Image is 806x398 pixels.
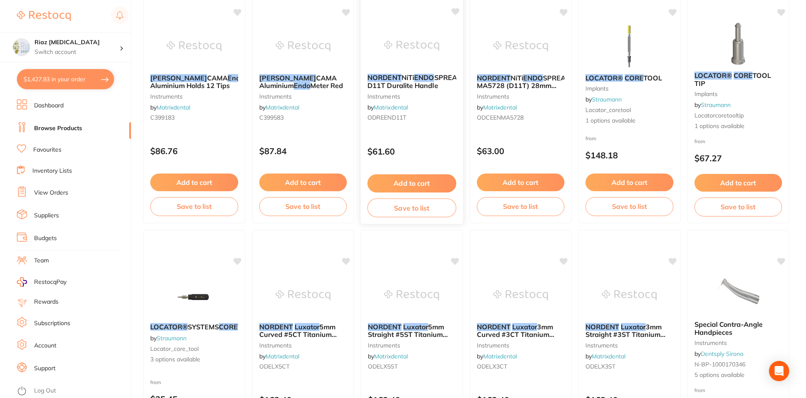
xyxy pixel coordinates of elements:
[367,74,456,89] b: NORDENT NiTi ENDO SPREADER D11T Duralite Handle
[477,197,565,216] button: Save to list
[585,106,631,114] span: locator_coretool
[493,25,548,67] img: NORDENT NiTi ENDO SPREADER MA5728 (D11T) 28mm Duralite ColorRing Handle
[167,25,221,67] img: CORICAMA Endo Box Aluminium Holds 12 Tips
[150,174,238,191] button: Add to cart
[694,91,782,97] small: implants
[694,361,745,368] span: N-BP-1000170346
[259,74,347,90] b: CORICAMA Aluminium Endo Meter Red
[694,321,782,336] b: Special Contra-Angle Handpieces
[483,353,517,360] a: Matrixdental
[694,371,782,379] span: 5 options available
[694,72,782,87] b: LOCATOR® CORE TOOL TIP
[585,342,673,349] small: instruments
[477,104,517,111] span: by
[368,353,408,360] span: by
[368,323,448,347] span: 5mm Straight #5ST Titanium Coated
[150,104,190,111] span: by
[477,353,517,360] span: by
[259,363,290,370] span: ODELX5CT
[32,167,72,175] a: Inventory Lists
[585,96,622,103] span: by
[477,342,565,349] small: instruments
[34,364,56,373] a: Support
[259,74,316,82] em: [PERSON_NAME]
[602,274,657,316] img: NORDENT Luxator 3mm Straight #3ST Titanium Coated
[259,323,347,339] b: NORDENT Luxator 5mm Curved #5CT Titanium Coated
[367,73,402,82] em: NORDENT
[477,74,580,98] span: SPREADER MA5728 (D11T) 28mm Duralite ColorRing Handle
[711,272,766,314] img: Special Contra-Angle Handpieces
[259,197,347,216] button: Save to list
[17,69,114,89] button: $1,427.93 in your order
[294,81,310,90] em: Endo
[17,385,128,398] button: Log Out
[188,323,219,331] span: SYSTEMS
[585,323,619,331] em: NORDENT
[477,323,565,339] b: NORDENT Luxator 3mm Curved #3CT Titanium Coated
[34,319,70,328] a: Subscriptions
[34,342,56,350] a: Account
[602,25,657,67] img: LOCATOR® CORE TOOL
[150,74,238,90] b: CORICAMA Endo Box Aluminium Holds 12 Tips
[150,74,256,90] span: Box Aluminium Holds 12 Tips
[625,74,644,82] em: CORE
[694,198,782,216] button: Save to list
[367,93,456,99] small: instruments
[694,122,782,131] span: 1 options available
[367,114,406,121] span: ODREEND11T
[367,174,456,192] button: Add to cart
[34,102,64,110] a: Dashboard
[207,74,228,82] span: CAMA
[402,73,414,82] span: NiTi
[34,298,59,306] a: Rewards
[585,363,615,370] span: ODELX3ST
[276,274,330,316] img: NORDENT Luxator 5mm Curved #5CT Titanium Coated
[34,189,68,197] a: View Orders
[477,93,565,100] small: instruments
[259,114,284,121] span: C399583
[493,274,548,316] img: NORDENT Luxator 3mm Curved #3CT Titanium Coated
[367,73,471,90] span: SPREADER D11T Duralite Handle
[34,278,67,286] span: RestocqPay
[477,363,507,370] span: ODELX3CT
[17,277,27,287] img: RestocqPay
[150,146,238,156] p: $86.76
[585,117,673,125] span: 1 options available
[259,174,347,191] button: Add to cart
[694,138,705,144] span: from
[694,350,743,358] span: by
[150,74,207,82] em: [PERSON_NAME]
[13,39,30,56] img: Riaz Dental Surgery
[477,323,511,331] em: NORDENT
[477,323,554,347] span: 3mm Curved #3CT Titanium Coated
[219,323,238,331] em: CORE
[150,355,238,364] span: 3 options available
[367,104,408,111] span: by
[477,174,565,191] button: Add to cart
[35,38,120,47] h4: Riaz Dental Surgery
[17,277,67,287] a: RestocqPay
[512,323,537,331] em: Luxator
[33,146,61,154] a: Favourites
[585,74,673,82] b: LOCATOR® CORE TOOL
[694,153,782,163] p: $67.27
[259,323,293,331] em: NORDENT
[367,147,456,156] p: $61.60
[228,74,244,82] em: Endo
[414,73,434,82] em: ENDO
[694,71,771,87] span: TOOL TIP
[585,150,673,160] p: $148.18
[477,74,511,82] em: NORDENT
[34,256,49,265] a: Team
[694,387,705,393] span: from
[259,146,347,156] p: $87.84
[150,323,188,331] em: LOCATOR®
[694,101,731,109] span: by
[259,74,337,90] span: CAMA Aluminium
[477,146,565,156] p: $63.00
[157,104,190,111] a: Matrixdental
[769,361,789,381] div: Open Intercom Messenger
[157,334,186,342] a: Straumann
[374,353,408,360] a: Matrixdental
[150,93,238,100] small: instruments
